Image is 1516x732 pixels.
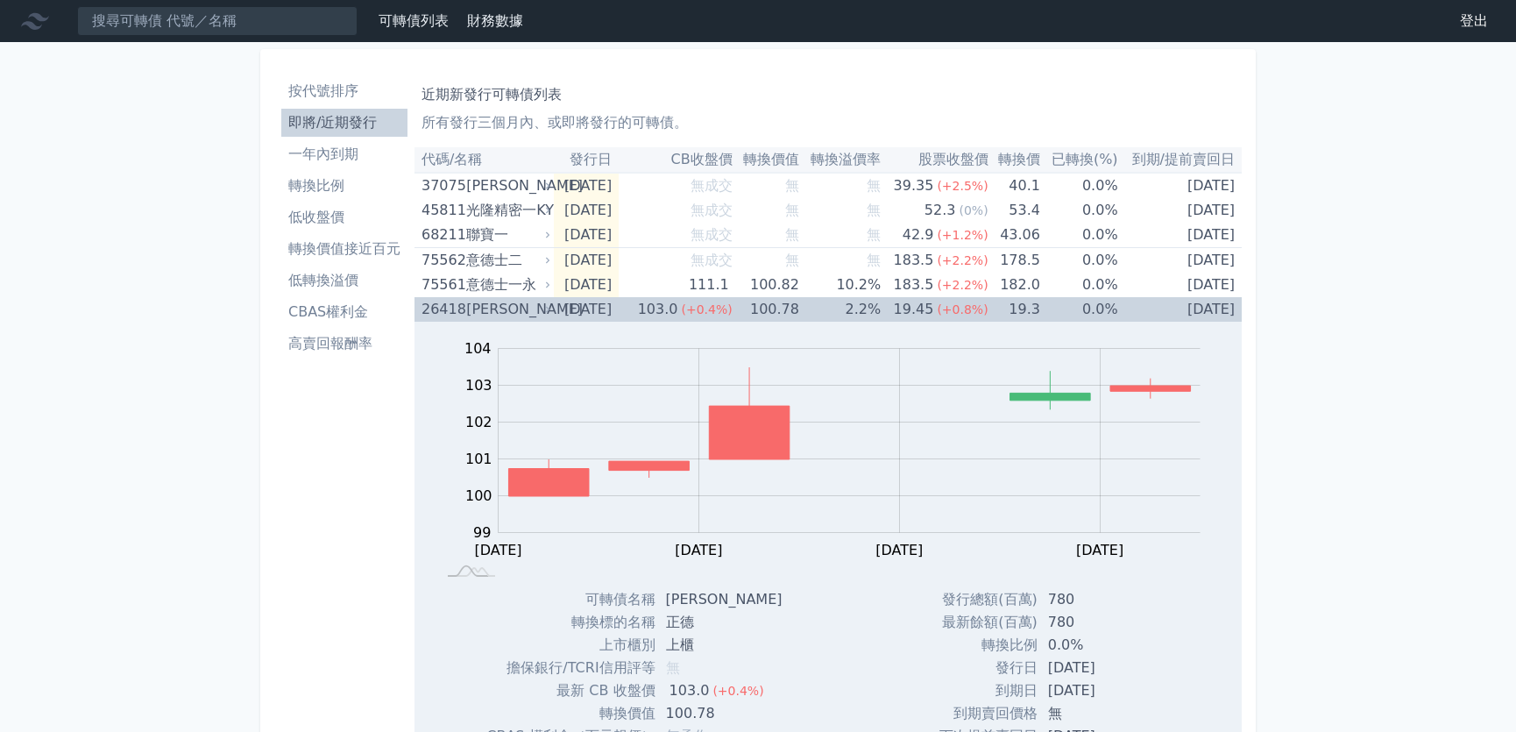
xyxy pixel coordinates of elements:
[799,273,881,297] td: 10.2%
[691,226,733,243] span: 無成交
[937,179,988,193] span: (+2.5%)
[691,202,733,218] span: 無成交
[1040,223,1118,248] td: 0.0%
[1118,223,1242,248] td: [DATE]
[685,273,733,297] div: 111.1
[466,273,547,297] div: 意德士一永
[890,273,938,297] div: 183.5
[1040,198,1118,223] td: 0.0%
[921,198,960,223] div: 52.3
[467,12,523,29] a: 財務數據
[281,302,407,323] li: CBAS權利金
[281,333,407,354] li: 高賣回報酬率
[422,84,1235,105] h1: 近期新發行可轉債列表
[691,252,733,268] span: 無成交
[1118,273,1242,297] td: [DATE]
[465,450,492,466] tspan: 101
[634,297,682,322] div: 103.0
[988,273,1040,297] td: 182.0
[925,679,1038,702] td: 到期日
[675,541,722,558] tspan: [DATE]
[681,302,732,316] span: (+0.4%)
[465,487,492,503] tspan: 100
[281,140,407,168] a: 一年內到期
[1038,657,1170,679] td: [DATE]
[465,413,492,430] tspan: 102
[466,198,547,223] div: 光隆精密一KY
[422,273,462,297] div: 75561
[881,147,988,173] th: 股票收盤價
[799,297,881,322] td: 2.2%
[281,203,407,231] a: 低收盤價
[554,273,619,297] td: [DATE]
[733,273,799,297] td: 100.82
[1118,147,1242,173] th: 到期/提前賣回日
[867,226,881,243] span: 無
[281,112,407,133] li: 即將/近期發行
[867,177,881,194] span: 無
[422,198,462,223] div: 45811
[281,172,407,200] a: 轉換比例
[937,302,988,316] span: (+0.8%)
[281,267,407,295] a: 低轉換溢價
[712,684,763,698] span: (+0.4%)
[799,147,881,173] th: 轉換溢價率
[1118,248,1242,274] td: [DATE]
[486,588,655,611] td: 可轉債名稱
[486,702,655,725] td: 轉換價值
[655,611,797,634] td: 正德
[959,203,988,217] span: (0%)
[554,248,619,274] td: [DATE]
[1040,248,1118,274] td: 0.0%
[466,223,547,247] div: 聯寶一
[890,248,938,273] div: 183.5
[867,202,881,218] span: 無
[925,634,1038,657] td: 轉換比例
[1118,173,1242,198] td: [DATE]
[281,330,407,358] a: 高賣回報酬率
[619,147,732,173] th: CB收盤價
[988,173,1040,198] td: 40.1
[554,297,619,322] td: [DATE]
[925,588,1038,611] td: 發行總額(百萬)
[1038,634,1170,657] td: 0.0%
[281,270,407,291] li: 低轉換溢價
[554,173,619,198] td: [DATE]
[1038,611,1170,634] td: 780
[785,202,799,218] span: 無
[486,634,655,657] td: 上市櫃別
[281,175,407,196] li: 轉換比例
[988,147,1040,173] th: 轉換價
[508,367,1190,496] g: Series
[691,177,733,194] span: 無成交
[988,248,1040,274] td: 178.5
[1040,147,1118,173] th: 已轉換(%)
[785,252,799,268] span: 無
[1038,702,1170,725] td: 無
[733,147,799,173] th: 轉換價值
[281,298,407,326] a: CBAS權利金
[281,77,407,105] a: 按代號排序
[733,297,799,322] td: 100.78
[1118,198,1242,223] td: [DATE]
[466,174,547,198] div: [PERSON_NAME]
[422,248,462,273] div: 75562
[486,657,655,679] td: 擔保銀行/TCRI信用評等
[937,253,988,267] span: (+2.2%)
[1040,173,1118,198] td: 0.0%
[422,174,462,198] div: 37075
[1040,273,1118,297] td: 0.0%
[925,657,1038,679] td: 發行日
[655,702,797,725] td: 100.78
[554,198,619,223] td: [DATE]
[937,278,988,292] span: (+2.2%)
[925,611,1038,634] td: 最新餘額(百萬)
[655,588,797,611] td: [PERSON_NAME]
[464,339,492,356] tspan: 104
[554,147,619,173] th: 發行日
[77,6,358,36] input: 搜尋可轉債 代號／名稱
[899,223,938,247] div: 42.9
[466,297,547,322] div: [PERSON_NAME]
[422,223,462,247] div: 68211
[473,523,491,540] tspan: 99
